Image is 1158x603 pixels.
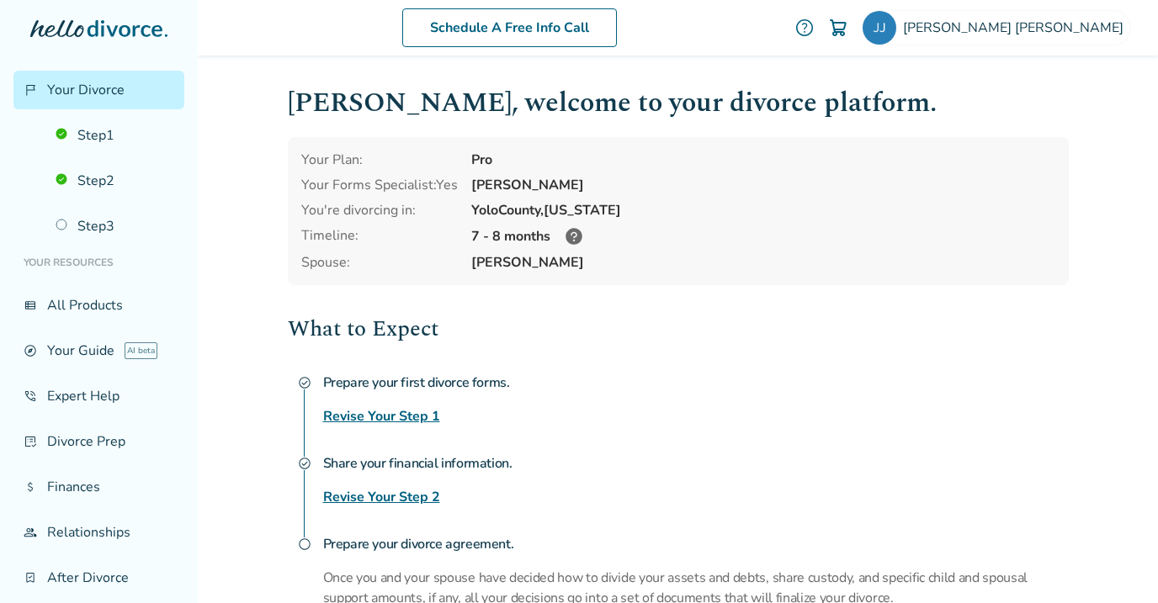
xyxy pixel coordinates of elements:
[471,253,1055,272] span: [PERSON_NAME]
[24,389,37,403] span: phone_in_talk
[828,18,848,38] img: Cart
[45,161,184,200] a: Step2
[45,116,184,155] a: Step1
[1074,522,1158,603] iframe: Chat Widget
[323,527,1069,561] h4: Prepare your divorce agreement.
[13,331,184,370] a: exploreYour GuideAI beta
[323,406,440,426] a: Revise Your Step 1
[125,342,157,359] span: AI beta
[24,83,37,97] span: flag_2
[471,226,1055,246] div: 7 - 8 months
[47,81,125,99] span: Your Divorce
[13,422,184,461] a: list_alt_checkDivorce Prep
[323,487,440,507] a: Revise Your Step 2
[13,558,184,597] a: bookmark_checkAfter Divorce
[13,71,184,109] a: flag_2Your Divorce
[794,18,815,38] a: help
[24,435,37,448] span: list_alt_check
[301,253,458,272] span: Spouse:
[24,571,37,584] span: bookmark_check
[301,151,458,169] div: Your Plan:
[301,201,458,220] div: You're divorcing in:
[13,513,184,552] a: groupRelationships
[13,468,184,506] a: attach_moneyFinances
[288,312,1069,346] h2: What to Expect
[471,176,1055,194] div: [PERSON_NAME]
[298,457,311,470] span: check_circle
[323,366,1069,399] h4: Prepare your first divorce forms.
[45,207,184,246] a: Step3
[13,246,184,279] li: Your Resources
[288,82,1069,124] h1: [PERSON_NAME] , welcome to your divorce platform.
[402,8,617,47] a: Schedule A Free Info Call
[903,19,1130,37] span: [PERSON_NAME] [PERSON_NAME]
[298,537,311,551] span: radio_button_unchecked
[24,299,37,312] span: view_list
[301,226,458,246] div: Timeline:
[471,201,1055,220] div: Yolo County, [US_STATE]
[323,447,1069,480] h4: Share your financial information.
[24,480,37,494] span: attach_money
[298,376,311,389] span: check_circle
[471,151,1055,169] div: Pro
[863,11,896,45] img: justine.jj@gmail.com
[301,176,458,194] div: Your Forms Specialist: Yes
[24,526,37,539] span: group
[13,377,184,415] a: phone_in_talkExpert Help
[24,344,37,357] span: explore
[13,286,184,325] a: view_listAll Products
